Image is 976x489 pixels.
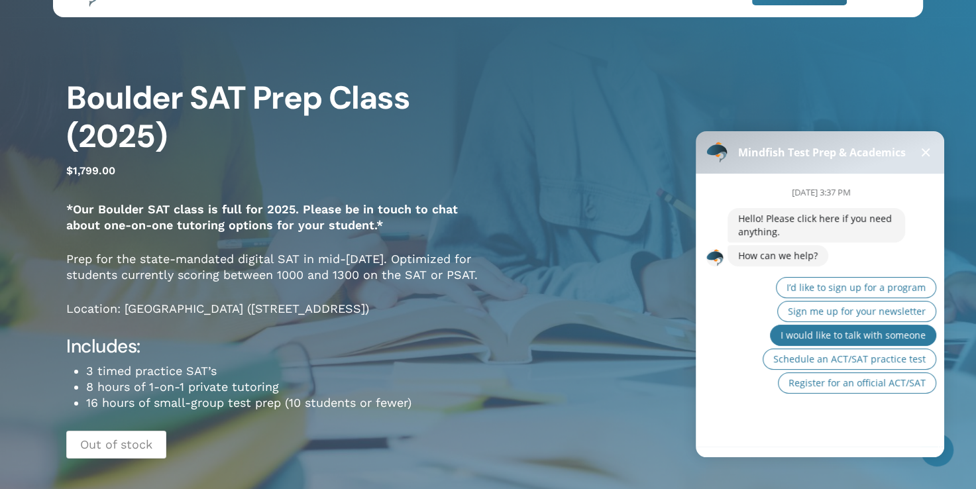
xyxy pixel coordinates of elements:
[66,164,115,177] bdi: 1,799.00
[66,301,488,335] p: Location: [GEOGRAPHIC_DATA] ([STREET_ADDRESS])
[66,164,73,177] span: $
[66,335,488,358] h4: Includes:
[86,363,488,379] li: 3 timed practice SAT’s
[682,113,957,470] iframe: Chatbot
[66,202,458,232] strong: *Our Boulder SAT class is full for 2025. Please be in touch to chat about one-on-one tutoring opt...
[66,251,488,301] p: Prep for the state-mandated digital SAT in mid-[DATE]. Optimized for students currently scoring b...
[66,79,488,156] h1: Boulder SAT Prep Class (2025)
[86,395,488,411] li: 16 hours of small-group test prep (10 students or fewer)
[86,379,488,395] li: 8 hours of 1-on-1 private tutoring
[66,431,166,459] p: Out of stock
